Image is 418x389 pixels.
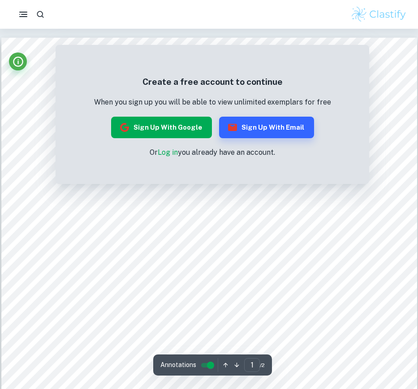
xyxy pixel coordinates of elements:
p: When you sign up you will be able to view unlimited exemplars for free [94,97,331,108]
button: Info [9,52,27,70]
button: Sign up with Google [111,117,212,138]
span: Annotations [160,360,196,370]
p: Or you already have an account. [94,147,331,158]
a: Log in [158,148,178,157]
h5: Create a free account to continue [94,75,331,88]
img: Clastify logo [350,5,407,23]
span: / 2 [260,361,265,369]
button: Sign up with Email [219,117,314,138]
